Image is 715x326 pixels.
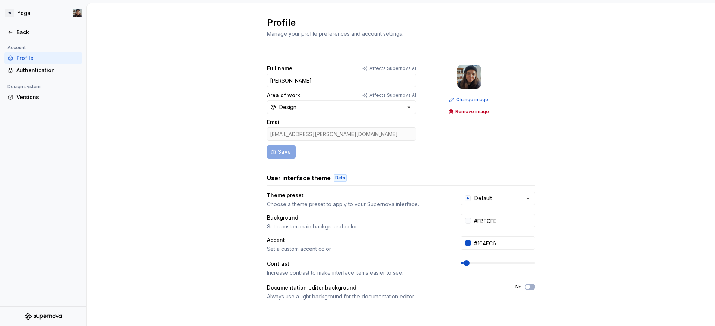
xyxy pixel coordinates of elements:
label: Full name [267,65,292,72]
div: Design [279,103,296,111]
span: Change image [456,97,488,103]
a: Versions [4,91,82,103]
p: Affects Supernova AI [369,65,416,71]
div: Set a custom accent color. [267,245,447,253]
svg: Supernova Logo [25,313,62,320]
p: Affects Supernova AI [369,92,416,98]
label: Area of work [267,92,300,99]
img: Larissa Matos [457,65,481,89]
div: Accent [267,236,447,244]
button: Default [461,192,535,205]
h3: User interface theme [267,173,331,182]
button: WYogaLarissa Matos [1,5,85,21]
div: Documentation editor background [267,284,502,291]
a: Authentication [4,64,82,76]
div: W [5,9,14,17]
div: Design system [4,82,44,91]
span: Remove image [455,109,489,115]
div: Versions [16,93,79,101]
input: #104FC6 [471,236,535,250]
button: Change image [447,95,492,105]
div: Default [474,195,492,202]
span: Manage your profile preferences and account settings. [267,31,403,37]
div: Background [267,214,447,221]
img: Larissa Matos [73,9,82,17]
input: #FFFFFF [471,214,535,227]
div: Profile [16,54,79,62]
h2: Profile [267,17,526,29]
label: No [515,284,522,290]
div: Choose a theme preset to apply to your Supernova interface. [267,201,447,208]
label: Email [267,118,281,126]
a: Back [4,26,82,38]
div: Back [16,29,79,36]
div: Increase contrast to make interface items easier to see. [267,269,447,277]
div: Yoga [17,9,31,17]
div: Contrast [267,260,447,268]
button: Remove image [446,106,492,117]
div: Always use a light background for the documentation editor. [267,293,502,300]
div: Set a custom main background color. [267,223,447,230]
div: Theme preset [267,192,447,199]
div: Authentication [16,67,79,74]
a: Profile [4,52,82,64]
div: Beta [334,174,347,182]
div: Account [4,43,29,52]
